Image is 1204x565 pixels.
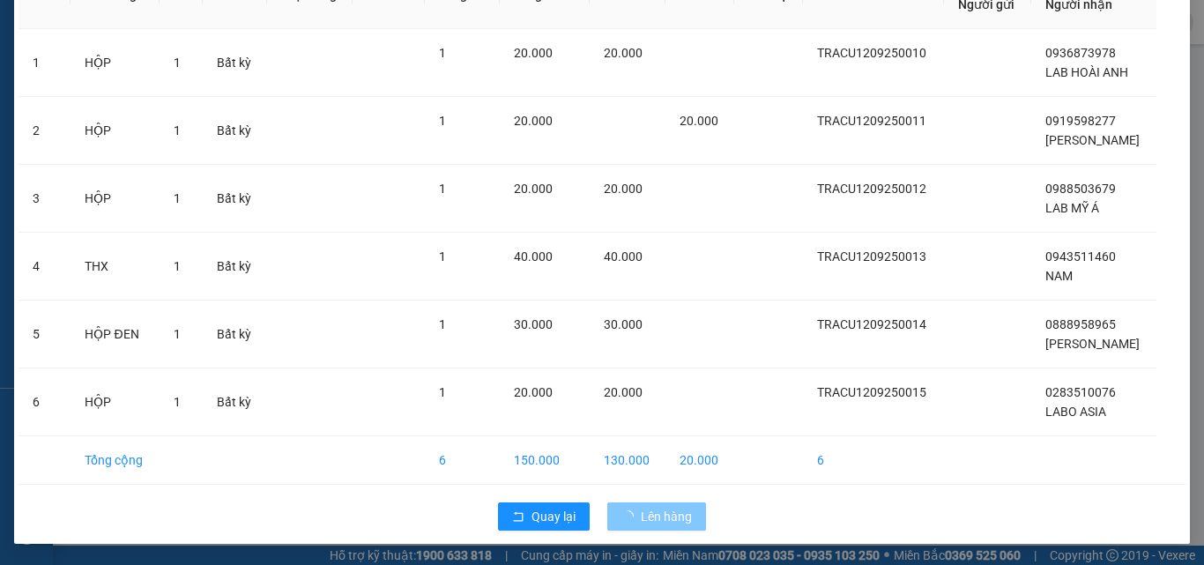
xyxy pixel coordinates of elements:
td: Bất kỳ [203,368,267,436]
span: 20.000 [514,385,553,399]
span: Lên hàng [641,507,692,526]
span: 1 [439,46,446,60]
span: 1 [174,327,181,341]
span: 0943511460 [1045,249,1116,264]
span: 30.000 [514,317,553,331]
td: THX [71,233,159,301]
span: 1 [439,182,446,196]
span: 20.000 [514,114,553,128]
td: 5 [19,301,71,368]
td: 3 [19,165,71,233]
span: TRACU1209250013 [817,249,926,264]
span: TRACU1209250010 [817,46,926,60]
span: TRACU1209250015 [817,385,926,399]
button: Lên hàng [607,502,706,531]
span: TRACU1209250014 [817,317,926,331]
span: Quay lại [531,507,576,526]
td: Bất kỳ [203,301,267,368]
td: Bất kỳ [203,97,267,165]
span: 0919598277 [1045,114,1116,128]
span: 1 [439,317,446,331]
td: HỘP [71,29,159,97]
td: 4 [19,233,71,301]
span: 1 [174,123,181,138]
td: 150.000 [500,436,589,485]
td: 130.000 [590,436,665,485]
span: 1 [174,259,181,273]
span: LABO ASIA [1045,405,1106,419]
td: 6 [19,368,71,436]
span: 20.000 [514,46,553,60]
td: HỘP ĐEN [71,301,159,368]
span: LAB HOÀI ANH [1045,65,1128,79]
span: 40.000 [604,249,643,264]
span: 20.000 [680,114,718,128]
span: 40.000 [514,249,553,264]
span: 1 [439,385,446,399]
span: 20.000 [514,182,553,196]
td: 1 [19,29,71,97]
span: 20.000 [604,182,643,196]
td: Bất kỳ [203,233,267,301]
td: HỘP [71,97,159,165]
button: rollbackQuay lại [498,502,590,531]
td: Tổng cộng [71,436,159,485]
td: 2 [19,97,71,165]
td: 6 [425,436,500,485]
td: HỘP [71,368,159,436]
span: 1 [174,191,181,205]
span: [PERSON_NAME] [1045,133,1140,147]
span: NAM [1045,269,1073,283]
span: loading [621,510,641,523]
span: 0888958965 [1045,317,1116,331]
span: 1 [439,249,446,264]
span: [PERSON_NAME] [1045,337,1140,351]
span: 1 [174,56,181,70]
td: 6 [803,436,944,485]
td: Bất kỳ [203,29,267,97]
span: 20.000 [604,46,643,60]
span: 20.000 [604,385,643,399]
span: TRACU1209250012 [817,182,926,196]
span: 30.000 [604,317,643,331]
span: rollback [512,510,524,524]
td: 20.000 [665,436,734,485]
span: TRACU1209250011 [817,114,926,128]
span: 0988503679 [1045,182,1116,196]
span: 1 [174,395,181,409]
td: HỘP [71,165,159,233]
span: 1 [439,114,446,128]
span: 0283510076 [1045,385,1116,399]
span: 0936873978 [1045,46,1116,60]
span: LAB MỸ Á [1045,201,1099,215]
td: Bất kỳ [203,165,267,233]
